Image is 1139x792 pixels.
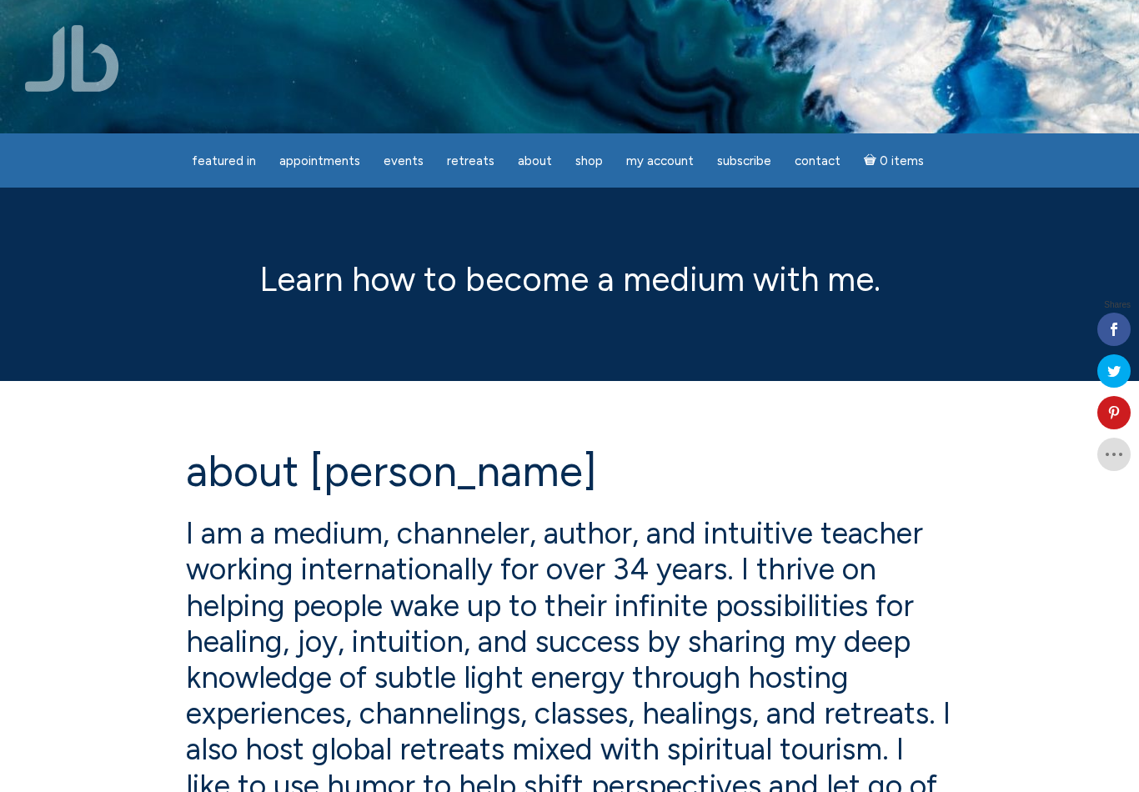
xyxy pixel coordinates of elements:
p: Learn how to become a medium with me. [186,254,953,304]
span: Shop [575,153,603,168]
span: 0 items [880,155,924,168]
span: My Account [626,153,694,168]
span: Appointments [279,153,360,168]
a: Contact [785,145,850,178]
a: My Account [616,145,704,178]
a: Events [374,145,434,178]
span: Retreats [447,153,494,168]
i: Cart [864,153,880,168]
span: Shares [1104,301,1131,309]
img: Jamie Butler. The Everyday Medium [25,25,119,92]
span: featured in [192,153,256,168]
a: Subscribe [707,145,781,178]
span: About [518,153,552,168]
a: featured in [182,145,266,178]
span: Contact [795,153,840,168]
span: Events [384,153,424,168]
h1: About [PERSON_NAME] [186,448,953,495]
span: Subscribe [717,153,771,168]
a: Appointments [269,145,370,178]
a: About [508,145,562,178]
a: Shop [565,145,613,178]
a: Retreats [437,145,504,178]
a: Cart0 items [854,143,934,178]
